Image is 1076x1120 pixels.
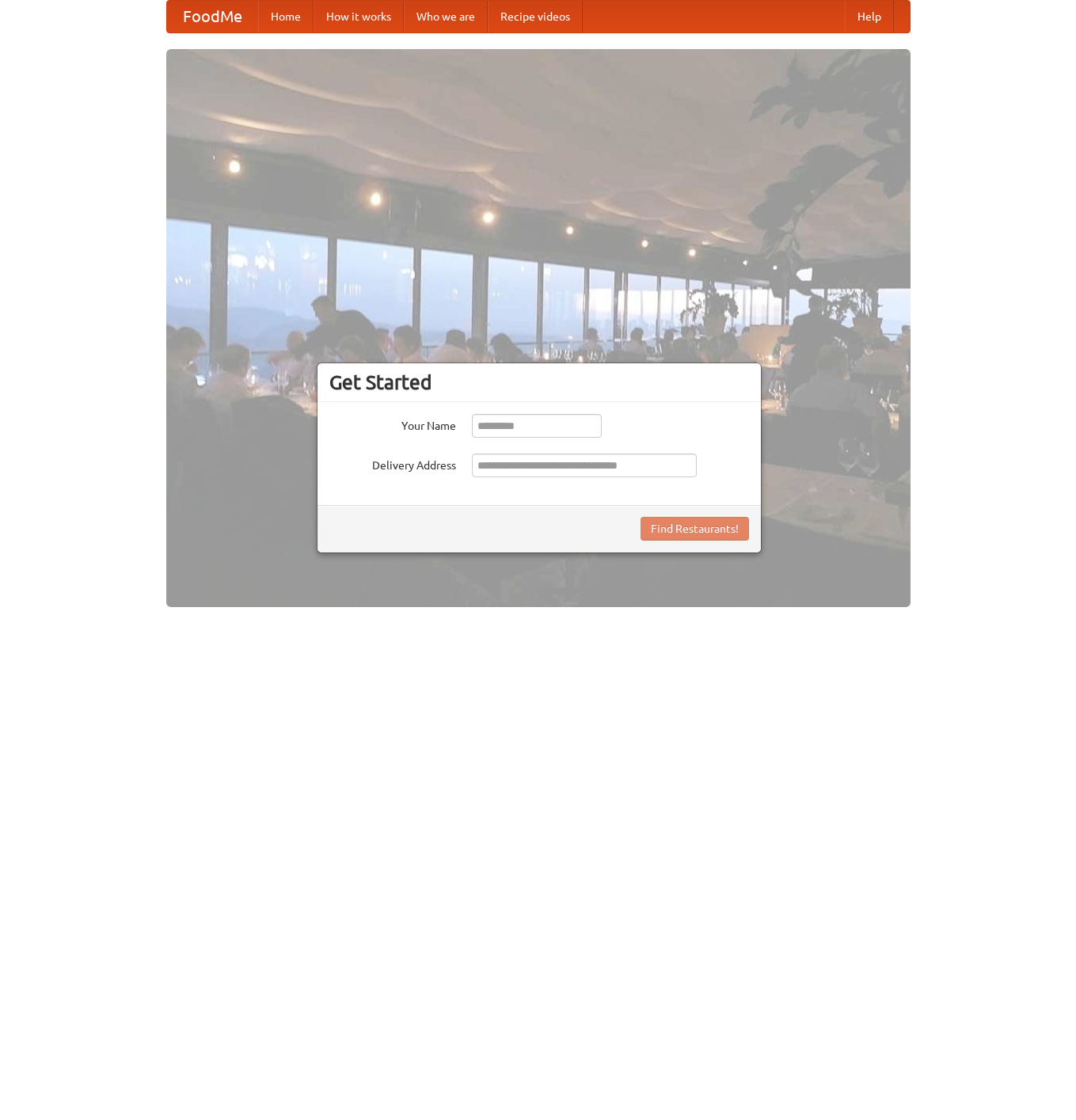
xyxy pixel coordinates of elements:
[258,1,314,32] a: Home
[404,1,488,32] a: Who we are
[329,454,456,473] label: Delivery Address
[488,1,583,32] a: Recipe videos
[314,1,404,32] a: How it works
[641,517,749,541] button: Find Restaurants!
[329,370,749,394] h3: Get Started
[329,414,456,434] label: Your Name
[845,1,894,32] a: Help
[167,1,258,32] a: FoodMe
